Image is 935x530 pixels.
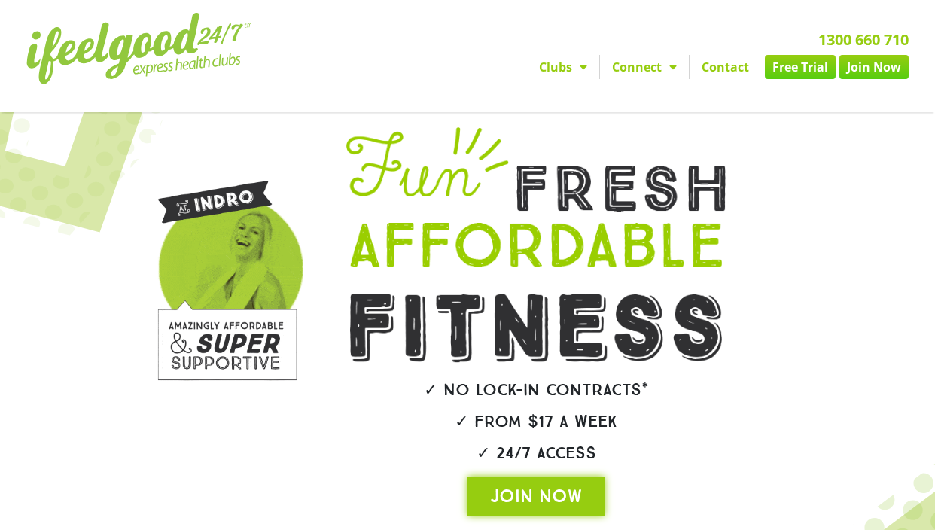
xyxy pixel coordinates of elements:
[303,382,769,398] h2: ✓ No lock-in contracts*
[690,55,761,79] a: Contact
[303,445,769,461] h2: ✓ 24/7 Access
[467,477,605,516] a: JOIN NOW
[490,484,582,508] span: JOIN NOW
[765,55,836,79] a: Free Trial
[303,413,769,430] h2: ✓ From $17 a week
[818,29,909,50] a: 1300 660 710
[340,55,909,79] nav: Menu
[839,55,909,79] a: Join Now
[600,55,689,79] a: Connect
[527,55,599,79] a: Clubs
